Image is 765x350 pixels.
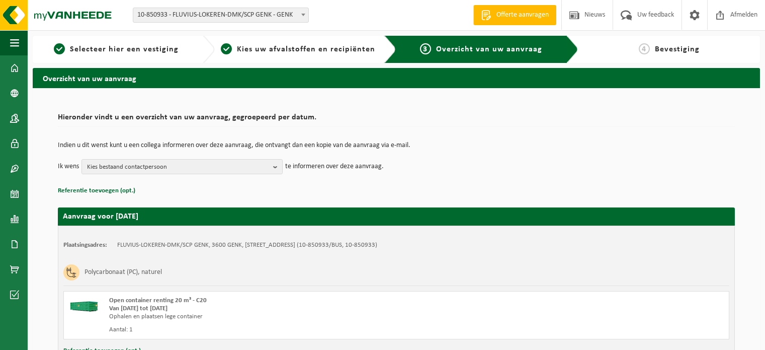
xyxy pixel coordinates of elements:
[87,160,269,175] span: Kies bestaand contactpersoon
[220,43,377,55] a: 2Kies uw afvalstoffen en recipiënten
[63,242,107,248] strong: Plaatsingsadres:
[133,8,309,23] span: 10-850933 - FLUVIUS-LOKEREN-DMK/SCP GENK - GENK
[84,264,162,281] h3: Polycarbonaat (PC), naturel
[81,159,283,174] button: Kies bestaand contactpersoon
[285,159,384,174] p: te informeren over deze aanvraag.
[655,45,700,53] span: Bevestiging
[639,43,650,54] span: 4
[221,43,232,54] span: 2
[109,313,437,321] div: Ophalen en plaatsen lege container
[494,10,551,20] span: Offerte aanvragen
[54,43,65,54] span: 1
[69,297,99,312] img: HK-XC-20-VE.png
[109,297,207,304] span: Open container renting 20 m³ - C20
[117,241,377,249] td: FLUVIUS-LOKEREN-DMK/SCP GENK, 3600 GENK, [STREET_ADDRESS] (10-850933/BUS, 10-850933)
[109,305,167,312] strong: Van [DATE] tot [DATE]
[70,45,179,53] span: Selecteer hier een vestiging
[109,326,437,334] div: Aantal: 1
[58,184,135,197] button: Referentie toevoegen (opt.)
[58,142,735,149] p: Indien u dit wenst kunt u een collega informeren over deze aanvraag, die ontvangt dan een kopie v...
[436,45,542,53] span: Overzicht van uw aanvraag
[473,5,556,25] a: Offerte aanvragen
[237,45,375,53] span: Kies uw afvalstoffen en recipiënten
[133,8,308,22] span: 10-850933 - FLUVIUS-LOKEREN-DMK/SCP GENK - GENK
[58,159,79,174] p: Ik wens
[63,213,138,221] strong: Aanvraag voor [DATE]
[58,113,735,127] h2: Hieronder vindt u een overzicht van uw aanvraag, gegroepeerd per datum.
[33,68,760,88] h2: Overzicht van uw aanvraag
[420,43,431,54] span: 3
[38,43,195,55] a: 1Selecteer hier een vestiging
